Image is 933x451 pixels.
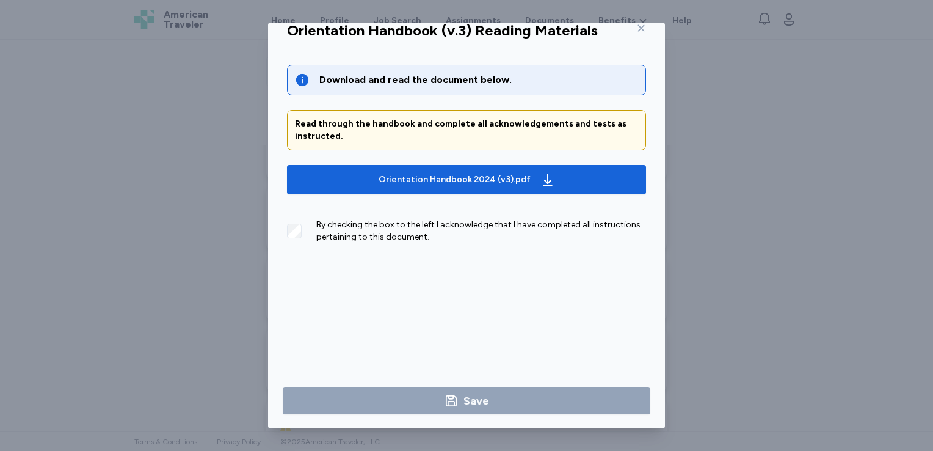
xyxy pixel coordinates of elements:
[316,219,646,243] div: By checking the box to the left I acknowledge that I have completed all instructions pertaining t...
[287,21,598,40] div: Orientation Handbook (v.3) Reading Materials
[295,118,638,142] div: Read through the handbook and complete all acknowledgements and tests as instructed.
[463,392,489,409] div: Save
[379,174,531,186] div: Orientation Handbook 2024 (v3).pdf
[283,387,650,414] button: Save
[319,73,638,87] div: Download and read the document below.
[287,165,646,194] button: Orientation Handbook 2024 (v3).pdf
